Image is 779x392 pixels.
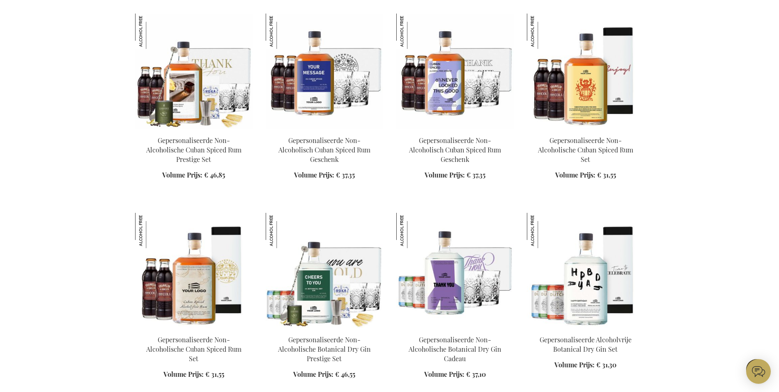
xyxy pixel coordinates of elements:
span: Volume Prijs: [163,370,204,378]
a: Gepersonaliseerde Non-Alcoholische Botanical Dry Gin Prestige Set [278,335,371,363]
a: Gepersonaliseerde Non-Alcoholisch Cuban Spiced Rum Geschenk [409,136,501,164]
img: Gepersonaliseerde Non-Alcoholische Cuban Spiced Rum Set [135,213,170,248]
img: Gepersonaliseerde Non-Alcoholische Cuban Spiced Rum Prestige Set [135,14,170,49]
a: Personalised Non-Alcoholic Cuban Spiced Rum Gift Gepersonaliseerde Non-Alcoholisch Cuban Spiced R... [266,125,383,133]
img: Personalised Non-Alcoholic Cuban Spiced Rum Gift [396,14,514,129]
span: € 46,55 [335,370,355,378]
img: Personalised Non-Alcoholic Botanical Dry Gin Prestige Set [266,213,383,328]
a: Volume Prijs: € 46,55 [293,370,355,379]
span: Volume Prijs: [294,171,334,179]
img: Gepersonaliseerde Non-Alcoholisch Cuban Spiced Rum Geschenk [396,14,432,49]
span: € 31,55 [205,370,224,378]
a: Personalised Non-Alcoholic Cuban Spiced Rum Set Gepersonaliseerde Non-Alcoholische Cuban Spiced R... [527,125,644,133]
a: Personalised Non-Alcoholic Botanical Dry Gin Gift Gepersonaliseerde Non-Alcoholische Botanical Dr... [396,325,514,332]
a: Gepersonaliseerde Non-Alcoholische Botanical Dry Gin Cadeau [409,335,501,363]
span: Volume Prijs: [554,360,595,369]
span: Volume Prijs: [555,171,595,179]
a: Personalised Non-Alcoholic Cuban Spiced Rum Gift Gepersonaliseerde Non-Alcoholisch Cuban Spiced R... [396,125,514,133]
img: Gepersonaliseerde Alcoholvrije Botanical Dry Gin Set [527,213,562,248]
a: Personalised Non-Alcoholic Botanical Dry Gin Prestige Set Gepersonaliseerde Non-Alcoholische Bota... [266,325,383,332]
a: Gepersonaliseerde Non-Alcoholische Cuban Spiced Rum Set [146,335,241,363]
a: Volume Prijs: € 31,30 [554,360,616,370]
span: € 37,10 [466,370,486,378]
a: Volume Prijs: € 37,10 [424,370,486,379]
iframe: belco-activator-frame [746,359,771,384]
img: Personalised Non-Alcoholic Cuban Spiced Rum Set [527,14,644,129]
a: Gepersonaliseerde Non-Alcoholisch Cuban Spiced Rum Geschenk [278,136,370,164]
img: Personalised Non-Alcoholic Cuban Spiced Rum Set [135,213,253,328]
a: Gepersonaliseerde Alcoholvrije Botanical Dry Gin Set [540,335,632,353]
a: Volume Prijs: € 37,35 [294,171,355,180]
span: Volume Prijs: [424,370,464,378]
span: € 37,35 [466,171,485,179]
span: € 31,30 [596,360,616,369]
span: € 37,35 [336,171,355,179]
img: Gepersonaliseerde Non-Alcoholische Cuban Spiced Rum Prestige Set [135,14,253,129]
img: Personalised Non-Alcoholic Botanical Dry Gin Gift [396,213,514,328]
a: Personalised Non-Alcoholic Botanical Dry Gin Set Gepersonaliseerde Alcoholvrije Botanical Dry Gin... [527,325,644,332]
img: Personalised Non-Alcoholic Botanical Dry Gin Set [527,213,644,328]
a: Volume Prijs: € 31,55 [163,370,224,379]
a: Gepersonaliseerde Non-Alcoholische Cuban Spiced Rum Set [538,136,633,164]
img: Gepersonaliseerde Non-Alcoholische Botanical Dry Gin Prestige Set [266,213,301,248]
span: Volume Prijs: [425,171,465,179]
a: Volume Prijs: € 37,35 [425,171,485,180]
a: Volume Prijs: € 31,55 [555,171,616,180]
span: € 31,55 [597,171,616,179]
img: Gepersonaliseerde Non-Alcoholisch Cuban Spiced Rum Geschenk [266,14,301,49]
img: Gepersonaliseerde Non-Alcoholische Cuban Spiced Rum Set [527,14,562,49]
a: Personalised Non-Alcoholic Cuban Spiced Rum Set Gepersonaliseerde Non-Alcoholische Cuban Spiced R... [135,325,253,332]
img: Personalised Non-Alcoholic Cuban Spiced Rum Gift [266,14,383,129]
span: Volume Prijs: [293,370,333,378]
img: Gepersonaliseerde Non-Alcoholische Botanical Dry Gin Cadeau [396,213,432,248]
